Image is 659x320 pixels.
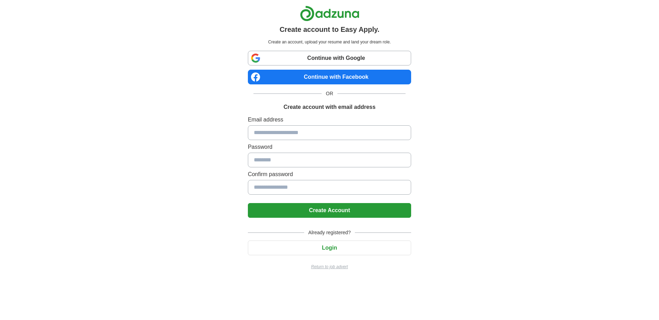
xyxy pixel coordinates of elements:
h1: Create account with email address [284,103,375,111]
label: Confirm password [248,170,411,179]
a: Continue with Facebook [248,70,411,84]
span: OR [322,90,337,97]
h1: Create account to Easy Apply. [280,24,380,35]
label: Email address [248,116,411,124]
button: Login [248,241,411,255]
button: Create Account [248,203,411,218]
p: Create an account, upload your resume and land your dream role. [249,39,410,45]
a: Continue with Google [248,51,411,65]
a: Login [248,245,411,251]
span: Already registered? [304,229,355,236]
label: Password [248,143,411,151]
img: Adzuna logo [300,6,359,21]
a: Return to job advert [248,264,411,270]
